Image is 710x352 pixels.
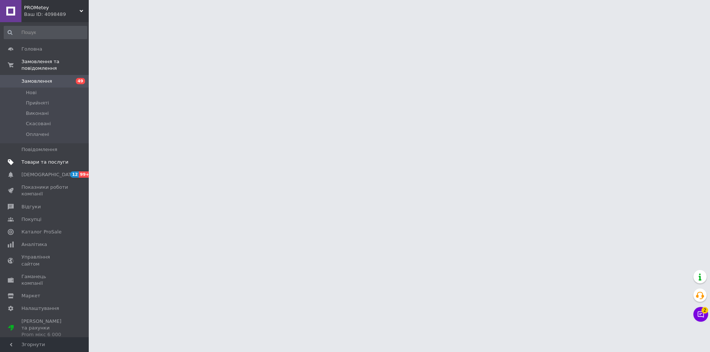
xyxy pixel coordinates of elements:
span: Покупці [21,216,41,223]
span: Товари та послуги [21,159,68,165]
span: Каталог ProSale [21,229,61,235]
span: Повідомлення [21,146,57,153]
div: Ваш ID: 4098489 [24,11,89,18]
span: Виконані [26,110,49,117]
span: Відгуки [21,204,41,210]
span: Показники роботи компанії [21,184,68,197]
input: Пошук [4,26,87,39]
span: Аналітика [21,241,47,248]
span: Прийняті [26,100,49,106]
span: [PERSON_NAME] та рахунки [21,318,68,338]
span: PROMetey [24,4,80,11]
span: Головна [21,46,42,52]
span: Маркет [21,293,40,299]
span: 2 [701,307,708,314]
span: Замовлення [21,78,52,85]
span: 12 [70,171,79,178]
span: Скасовані [26,120,51,127]
button: Чат з покупцем2 [693,307,708,322]
span: [DEMOGRAPHIC_DATA] [21,171,76,178]
span: Управління сайтом [21,254,68,267]
span: Оплачені [26,131,49,138]
span: Нові [26,89,37,96]
span: 49 [76,78,85,84]
span: Замовлення та повідомлення [21,58,89,72]
span: Налаштування [21,305,59,312]
span: 99+ [79,171,91,178]
div: Prom мікс 6 000 [21,331,68,338]
span: Гаманець компанії [21,273,68,287]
